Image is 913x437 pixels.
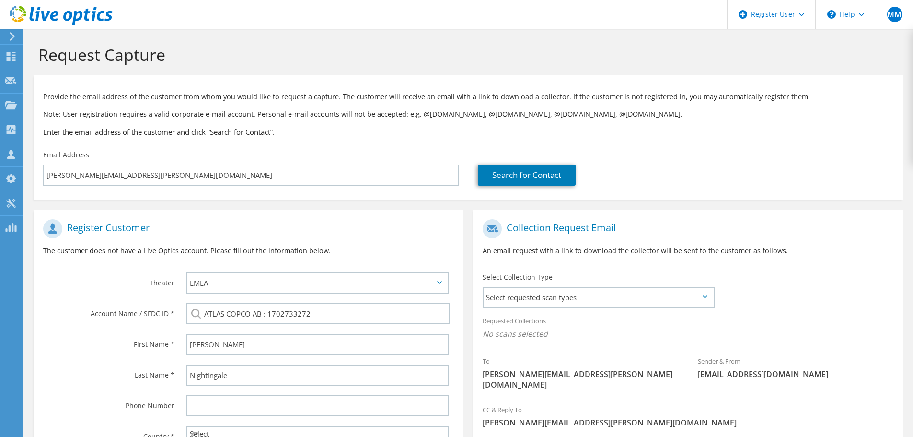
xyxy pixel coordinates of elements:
[43,92,894,102] p: Provide the email address of the customer from whom you would like to request a capture. The cust...
[43,127,894,137] h3: Enter the email address of the customer and click “Search for Contact”.
[484,288,713,307] span: Select requested scan types
[473,400,903,433] div: CC & Reply To
[483,219,889,238] h1: Collection Request Email
[483,272,553,282] label: Select Collection Type
[483,329,893,339] span: No scans selected
[483,246,893,256] p: An email request with a link to download the collector will be sent to the customer as follows.
[827,10,836,19] svg: \n
[43,109,894,119] p: Note: User registration requires a valid corporate e-mail account. Personal e-mail accounts will ...
[43,334,174,349] label: First Name *
[38,45,894,65] h1: Request Capture
[473,351,688,395] div: To
[478,165,576,186] a: Search for Contact
[43,303,174,319] label: Account Name / SFDC ID *
[887,7,902,22] span: MM
[473,311,903,346] div: Requested Collections
[43,219,449,238] h1: Register Customer
[688,351,903,384] div: Sender & From
[698,369,894,379] span: [EMAIL_ADDRESS][DOMAIN_NAME]
[483,369,679,390] span: [PERSON_NAME][EMAIL_ADDRESS][PERSON_NAME][DOMAIN_NAME]
[483,417,893,428] span: [PERSON_NAME][EMAIL_ADDRESS][PERSON_NAME][DOMAIN_NAME]
[43,246,454,256] p: The customer does not have a Live Optics account. Please fill out the information below.
[43,365,174,380] label: Last Name *
[43,150,89,160] label: Email Address
[43,395,174,411] label: Phone Number
[43,272,174,288] label: Theater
